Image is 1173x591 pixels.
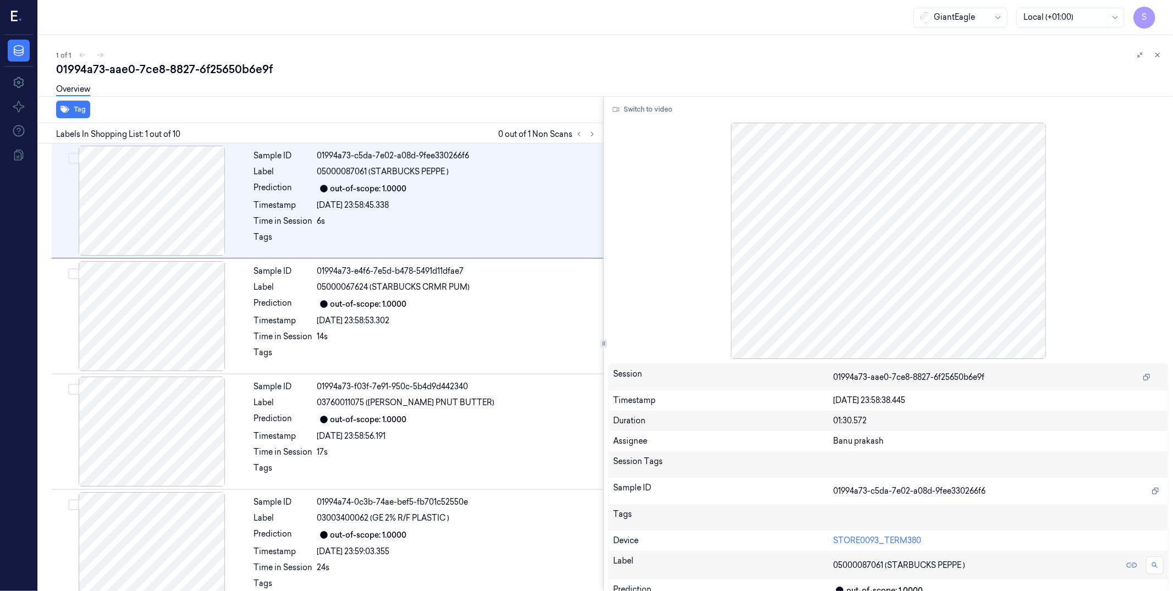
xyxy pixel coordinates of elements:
[613,509,833,526] div: Tags
[331,414,407,426] div: out-of-scope: 1.0000
[317,430,597,442] div: [DATE] 23:58:56.191
[833,560,965,571] span: 05000087061 (STARBUCKS PEPPE )
[56,129,180,140] span: Labels In Shopping List: 1 out of 10
[613,555,833,575] div: Label
[317,397,495,408] span: 03760011075 ([PERSON_NAME] PNUT BUTTER)
[254,166,313,178] div: Label
[1133,7,1155,29] button: S
[331,183,407,195] div: out-of-scope: 1.0000
[68,153,79,164] button: Select row
[317,546,597,557] div: [DATE] 23:59:03.355
[317,496,597,508] div: 01994a74-0c3b-74ae-bef5-fb701c52550e
[254,150,313,162] div: Sample ID
[254,281,313,293] div: Label
[613,482,833,500] div: Sample ID
[254,430,313,442] div: Timestamp
[613,415,833,427] div: Duration
[254,297,313,311] div: Prediction
[608,101,677,118] button: Switch to video
[254,200,313,211] div: Timestamp
[254,528,313,542] div: Prediction
[317,281,470,293] span: 05000067624 (STARBUCKS CRMR PUM)
[56,101,90,118] button: Tag
[833,485,985,497] span: 01994a73-c5da-7e02-a08d-9fee330266f6
[254,413,313,426] div: Prediction
[254,182,313,195] div: Prediction
[833,535,1164,546] div: STORE0093_TERM380
[833,415,1164,427] div: 01:30.572
[317,150,597,162] div: 01994a73-c5da-7e02-a08d-9fee330266f6
[254,266,313,277] div: Sample ID
[56,84,90,96] a: Overview
[613,456,833,473] div: Session Tags
[254,512,313,524] div: Label
[254,446,313,458] div: Time in Session
[254,562,313,573] div: Time in Session
[613,535,833,546] div: Device
[254,315,313,327] div: Timestamp
[613,395,833,406] div: Timestamp
[68,268,79,279] button: Select row
[613,435,833,447] div: Assignee
[254,216,313,227] div: Time in Session
[331,299,407,310] div: out-of-scope: 1.0000
[56,51,71,60] span: 1 of 1
[317,512,450,524] span: 03003400062 (GE 2% R/F PLASTIC )
[613,368,833,386] div: Session
[254,496,313,508] div: Sample ID
[68,499,79,510] button: Select row
[254,347,313,364] div: Tags
[833,372,984,383] span: 01994a73-aae0-7ce8-8827-6f25650b6e9f
[254,462,313,480] div: Tags
[254,331,313,343] div: Time in Session
[331,529,407,541] div: out-of-scope: 1.0000
[317,562,597,573] div: 24s
[254,381,313,393] div: Sample ID
[317,200,597,211] div: [DATE] 23:58:45.338
[317,166,449,178] span: 05000087061 (STARBUCKS PEPPE )
[56,62,1164,77] div: 01994a73-aae0-7ce8-8827-6f25650b6e9f
[254,546,313,557] div: Timestamp
[254,231,313,249] div: Tags
[833,395,1164,406] div: [DATE] 23:58:38.445
[498,128,599,141] span: 0 out of 1 Non Scans
[833,435,1164,447] div: Banu prakash
[317,266,597,277] div: 01994a73-e4f6-7e5d-b478-5491d11dfae7
[317,315,597,327] div: [DATE] 23:58:53.302
[317,331,597,343] div: 14s
[317,446,597,458] div: 17s
[254,397,313,408] div: Label
[317,216,597,227] div: 6s
[317,381,597,393] div: 01994a73-f03f-7e91-950c-5b4d9d442340
[68,384,79,395] button: Select row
